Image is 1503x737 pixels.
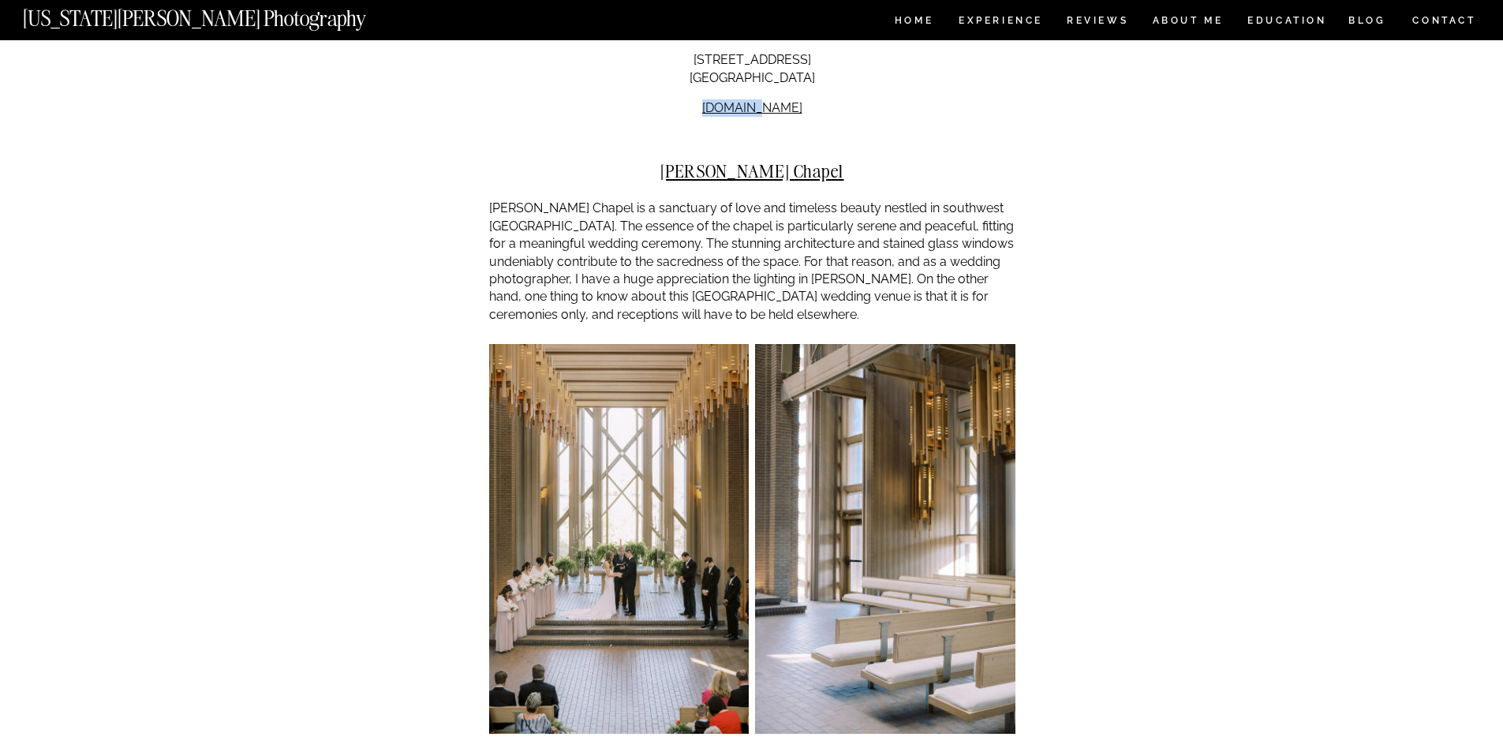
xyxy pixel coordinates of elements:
img: fort worth wedding venues [489,344,750,734]
a: HOME [892,16,937,29]
a: Experience [959,16,1041,29]
a: [US_STATE][PERSON_NAME] Photography [23,8,419,21]
img: fort worth wedding venues [755,344,1015,734]
strong: [GEOGRAPHIC_DATA] starting cost: $200-2300 [574,20,930,35]
a: REVIEWS [1067,16,1126,29]
h2: [PERSON_NAME] Chapel [489,161,1015,181]
p: [STREET_ADDRESS] [GEOGRAPHIC_DATA] [489,51,1015,87]
a: [DOMAIN_NAME] [702,100,802,115]
a: CONTACT [1411,12,1477,29]
a: BLOG [1348,16,1386,29]
a: EDUCATION [1246,16,1329,29]
a: ABOUT ME [1152,16,1224,29]
p: [PERSON_NAME] Chapel is a sanctuary of love and timeless beauty nestled in southwest [GEOGRAPHIC_... [489,200,1015,324]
